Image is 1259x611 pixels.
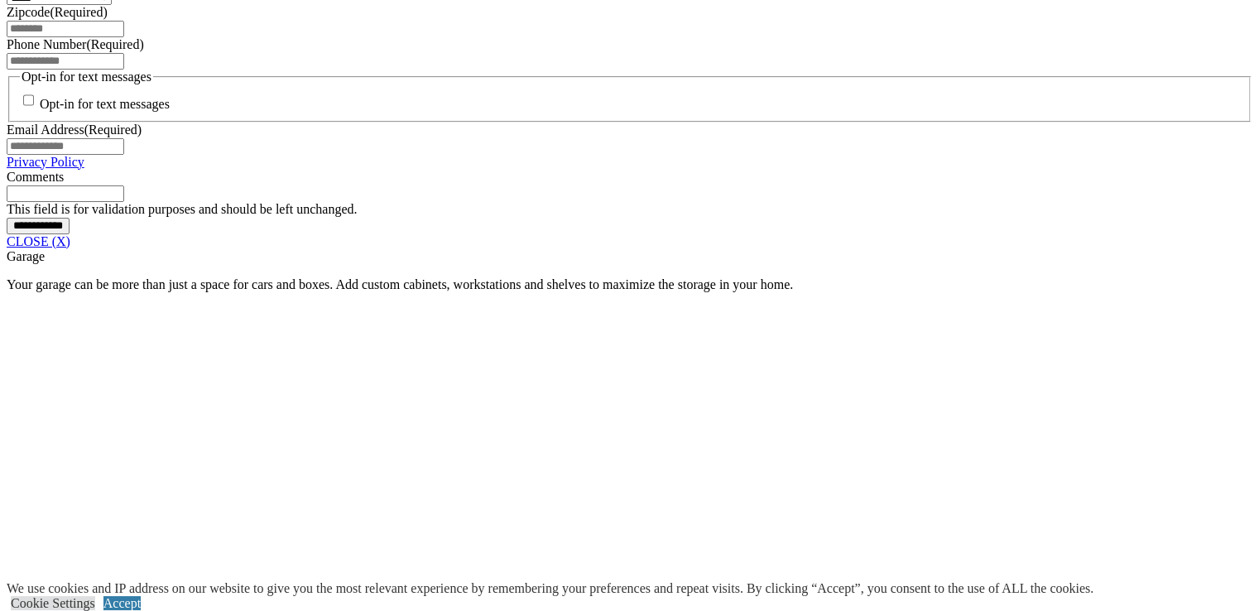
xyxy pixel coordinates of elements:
[7,249,45,263] span: Garage
[7,581,1093,596] div: We use cookies and IP address on our website to give you the most relevant experience by remember...
[84,123,142,137] span: (Required)
[11,596,95,610] a: Cookie Settings
[103,596,141,610] a: Accept
[7,234,70,248] a: CLOSE (X)
[7,37,144,51] label: Phone Number
[7,5,108,19] label: Zipcode
[86,37,143,51] span: (Required)
[7,277,1252,292] p: Your garage can be more than just a space for cars and boxes. Add custom cabinets, workstations a...
[7,123,142,137] label: Email Address
[40,98,170,112] label: Opt-in for text messages
[7,202,1252,217] div: This field is for validation purposes and should be left unchanged.
[7,170,64,184] label: Comments
[50,5,107,19] span: (Required)
[20,70,153,84] legend: Opt-in for text messages
[7,155,84,169] a: Privacy Policy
